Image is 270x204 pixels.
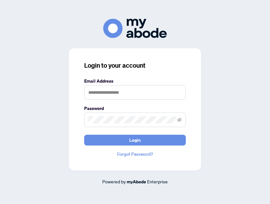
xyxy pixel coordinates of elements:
[84,151,186,158] a: Forgot Password?
[129,135,141,145] span: Login
[102,179,126,184] span: Powered by
[177,118,182,122] span: eye-invisible
[84,61,186,70] h3: Login to your account
[84,135,186,146] button: Login
[147,179,168,184] span: Enterprise
[84,78,186,85] label: Email Address
[84,105,186,112] label: Password
[127,178,146,185] a: myAbode
[103,19,167,38] img: ma-logo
